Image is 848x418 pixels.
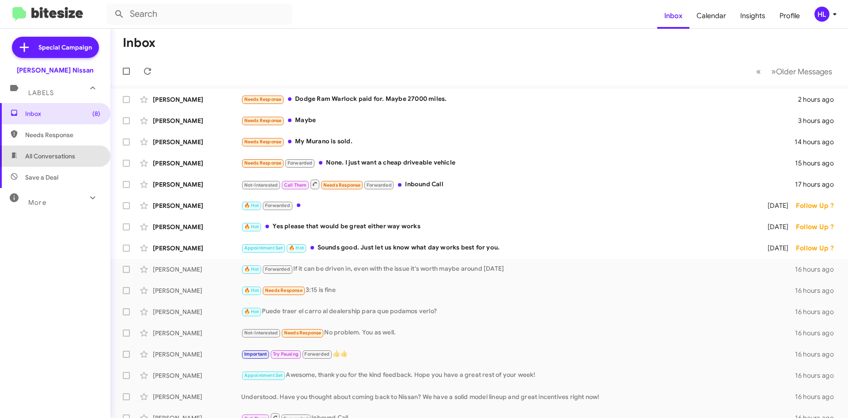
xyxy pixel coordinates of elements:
span: Not-Interested [244,182,278,188]
span: » [771,66,776,77]
div: Maybe [241,115,798,126]
a: Special Campaign [12,37,99,58]
div: 16 hours ago [795,307,841,316]
div: [PERSON_NAME] Nissan [17,66,94,75]
span: Not-Interested [244,330,278,336]
div: None. I just want a cheap driveable vehicle [241,158,795,168]
span: Forwarded [263,265,292,274]
div: 16 hours ago [795,392,841,401]
div: 17 hours ago [795,180,841,189]
div: Yes please that would be great either way works [241,222,756,232]
input: Search [107,4,292,25]
button: Next [766,62,837,81]
div: [PERSON_NAME] [153,180,241,189]
span: Needs Response [244,96,282,102]
span: Forwarded [364,181,394,189]
span: (8) [92,109,100,118]
div: Follow Up ? [796,201,841,210]
div: 3:15 is fine [241,285,795,295]
span: Needs Response [244,139,282,145]
span: Older Messages [776,67,832,77]
div: [PERSON_NAME] [153,244,241,253]
div: Inbound Call [241,179,795,190]
div: HL [814,7,829,22]
span: 🔥 Hot [244,203,259,208]
div: [PERSON_NAME] [153,159,241,168]
div: Follow Up ? [796,244,841,253]
div: Follow Up ? [796,222,841,231]
span: 🔥 Hot [289,245,304,251]
div: [DATE] [756,201,796,210]
div: [PERSON_NAME] [153,392,241,401]
a: Insights [733,3,772,29]
div: No problem. You as well. [241,328,795,338]
button: Previous [751,62,766,81]
span: Save a Deal [25,173,58,182]
span: Needs Response [244,160,282,166]
a: Inbox [657,3,689,29]
div: [DATE] [756,244,796,253]
div: [PERSON_NAME] [153,307,241,316]
button: HL [807,7,838,22]
span: Needs Response [265,288,303,293]
div: [PERSON_NAME] [153,265,241,274]
span: Needs Response [25,130,100,139]
span: Important [244,351,267,357]
div: Dodge Ram Warlock paid for. Maybe 27000 miles. [241,94,798,104]
div: [PERSON_NAME] [153,95,241,104]
div: If it can be driven in, even with the issue it's worth maybe around [DATE] [241,264,795,274]
a: Profile [772,3,807,29]
div: 3 hours ago [798,116,841,125]
span: Call Them [284,182,307,188]
span: Try Pausing [273,351,299,357]
div: My Murano is sold. [241,137,795,147]
div: 2 hours ago [798,95,841,104]
div: 16 hours ago [795,329,841,337]
div: [PERSON_NAME] [153,138,241,146]
div: [PERSON_NAME] [153,350,241,359]
div: 16 hours ago [795,371,841,380]
h1: Inbox [123,36,155,50]
span: Forwarded [303,350,332,359]
div: [DATE] [756,222,796,231]
div: Awesome, thank you for the kind feedback. Hope you have a great rest of your week! [241,370,795,380]
span: Forwarded [285,159,314,168]
span: Inbox [25,109,100,118]
div: Sounds good. Just let us know what day works best for you. [241,243,756,253]
span: Labels [28,89,54,97]
span: Needs Response [244,118,282,123]
div: [PERSON_NAME] [153,329,241,337]
span: More [28,199,46,207]
span: « [756,66,761,77]
span: 🔥 Hot [244,288,259,293]
div: [PERSON_NAME] [153,201,241,210]
span: Special Campaign [38,43,92,52]
a: Calendar [689,3,733,29]
span: Forwarded [263,202,292,210]
div: 16 hours ago [795,350,841,359]
div: 👍👍 [241,349,795,359]
span: Needs Response [284,330,322,336]
div: [PERSON_NAME] [153,286,241,295]
span: 🔥 Hot [244,224,259,230]
nav: Page navigation example [751,62,837,81]
span: Appointment Set [244,372,283,378]
div: [PERSON_NAME] [153,116,241,125]
div: Understood. Have you thought about coming back to Nissan? We have a solid model lineup and great ... [241,392,795,401]
div: [PERSON_NAME] [153,371,241,380]
div: 16 hours ago [795,286,841,295]
span: Needs Response [323,182,361,188]
div: 16 hours ago [795,265,841,274]
div: Puede traer el carro al dealership para que podamos verlo? [241,307,795,317]
div: 14 hours ago [795,138,841,146]
div: 15 hours ago [795,159,841,168]
span: Appointment Set [244,245,283,251]
span: All Conversations [25,152,75,161]
span: 🔥 Hot [244,266,259,272]
span: 🔥 Hot [244,309,259,314]
div: [PERSON_NAME] [153,222,241,231]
